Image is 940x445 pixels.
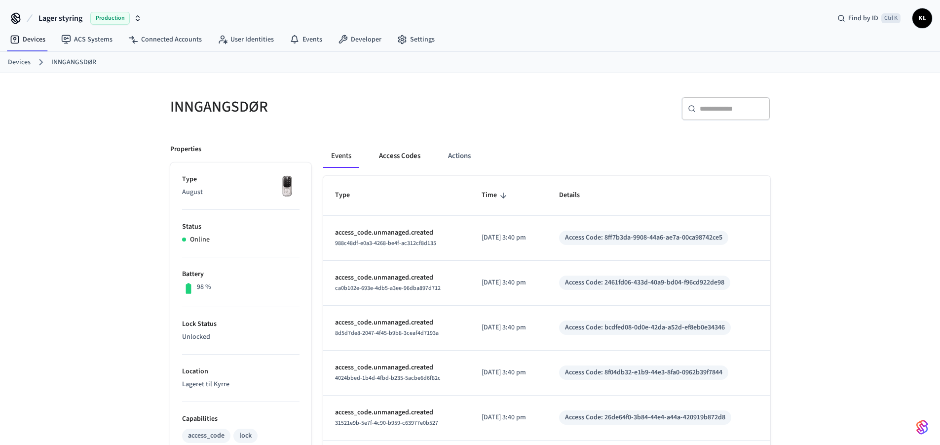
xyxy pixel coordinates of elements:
[182,222,300,232] p: Status
[182,366,300,377] p: Location
[913,9,931,27] span: KL
[182,414,300,424] p: Capabilities
[440,144,479,168] button: Actions
[188,431,225,441] div: access_code
[335,407,458,418] p: access_code.unmanaged.created
[482,278,535,288] p: [DATE] 3:40 pm
[90,12,130,25] span: Production
[848,13,878,23] span: Find by ID
[335,228,458,238] p: access_code.unmanaged.created
[335,363,458,373] p: access_code.unmanaged.created
[190,235,210,245] p: Online
[881,13,901,23] span: Ctrl K
[323,144,770,168] div: ant example
[912,8,932,28] button: KL
[335,188,363,203] span: Type
[565,323,725,333] div: Access Code: bcdfed08-0d0e-42da-a52d-ef8eb0e34346
[565,367,722,378] div: Access Code: 8f04db32-e1b9-44e3-8fa0-0962b39f7844
[197,282,211,292] p: 98 %
[335,284,441,292] span: ca0b102e-693e-4db5-a3ee-96dba897d712
[335,419,438,427] span: 31521e9b-5e7f-4c90-b959-c63977e0b527
[482,233,535,243] p: [DATE] 3:40 pm
[389,31,443,48] a: Settings
[323,144,359,168] button: Events
[182,379,300,390] p: Lageret til Kyrre
[8,57,31,68] a: Devices
[335,318,458,328] p: access_code.unmanaged.created
[282,31,330,48] a: Events
[182,187,300,198] p: August
[482,323,535,333] p: [DATE] 3:40 pm
[330,31,389,48] a: Developer
[120,31,210,48] a: Connected Accounts
[565,233,722,243] div: Access Code: 8ff7b3da-9908-44a6-ae7a-00ca98742ce5
[335,329,439,337] span: 8d5d7de8-2047-4f45-b9b8-3ceaf4d7193a
[38,12,82,24] span: Lager styring
[2,31,53,48] a: Devices
[182,174,300,185] p: Type
[51,57,96,68] a: INNGANGSDØR
[565,278,724,288] div: Access Code: 2461fd06-433d-40a9-bd04-f96cd922de98
[482,412,535,423] p: [DATE] 3:40 pm
[371,144,428,168] button: Access Codes
[916,419,928,435] img: SeamLogoGradient.69752ec5.svg
[170,97,464,117] h5: INNGANGSDØR
[182,269,300,280] p: Battery
[210,31,282,48] a: User Identities
[53,31,120,48] a: ACS Systems
[239,431,252,441] div: lock
[482,367,535,378] p: [DATE] 3:40 pm
[559,188,593,203] span: Details
[335,239,436,247] span: 988c48df-e0a3-4268-be4f-ac312cf8d135
[275,174,300,199] img: Yale Assure Touchscreen Wifi Smart Lock, Satin Nickel, Front
[335,273,458,283] p: access_code.unmanaged.created
[829,9,908,27] div: Find by IDCtrl K
[170,144,201,155] p: Properties
[182,332,300,342] p: Unlocked
[335,374,441,382] span: 4024bbed-1b4d-4fbd-b235-5acbe6d6f82c
[482,188,510,203] span: Time
[182,319,300,329] p: Lock Status
[565,412,725,423] div: Access Code: 26de64f0-3b84-44e4-a44a-420919b872d8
